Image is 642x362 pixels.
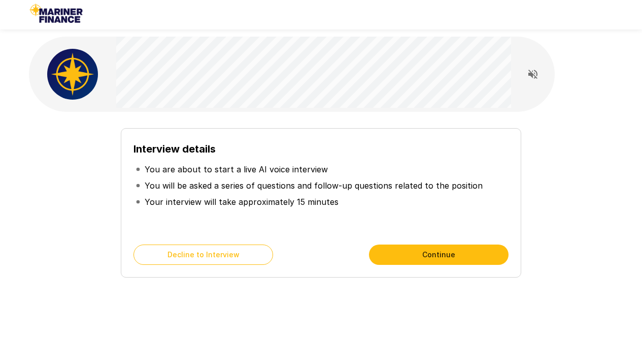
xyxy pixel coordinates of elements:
button: Read questions aloud [523,64,543,84]
p: You will be asked a series of questions and follow-up questions related to the position [145,179,483,192]
p: You are about to start a live AI voice interview [145,163,328,175]
button: Decline to Interview [133,245,273,265]
img: mariner_avatar.png [47,49,98,100]
button: Continue [369,245,509,265]
b: Interview details [133,143,216,155]
p: Your interview will take approximately 15 minutes [145,196,339,208]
